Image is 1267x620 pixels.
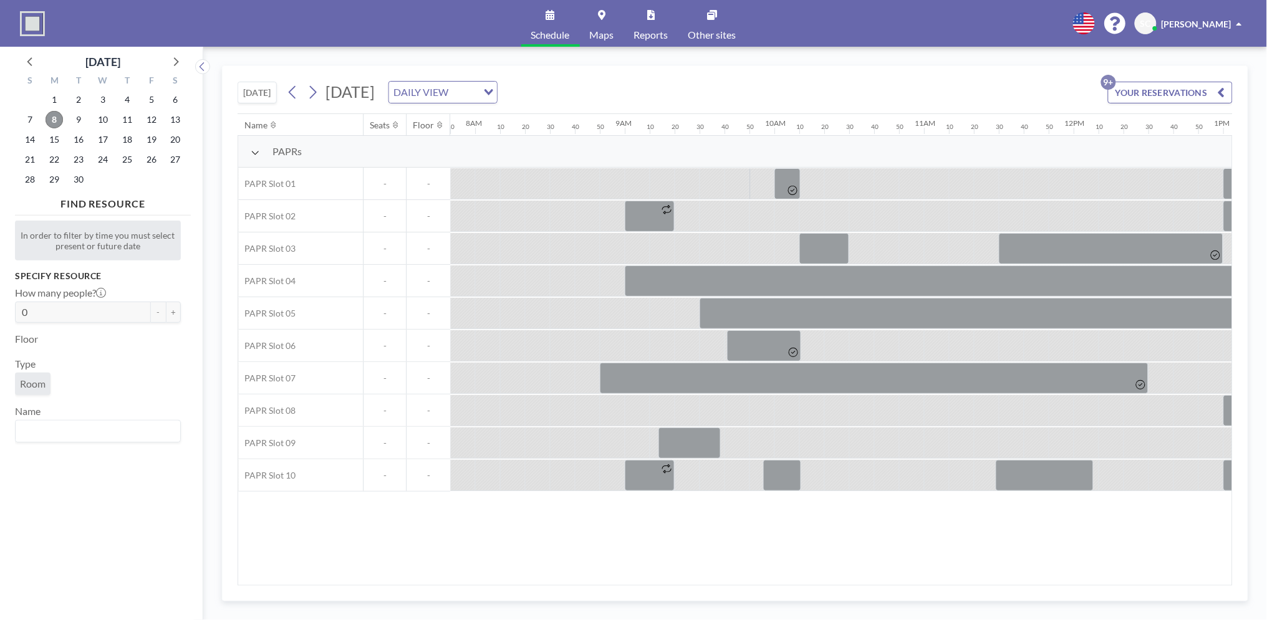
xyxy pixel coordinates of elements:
div: 8AM [466,118,482,128]
div: 10 [497,123,504,131]
span: Saturday, September 20, 2025 [167,131,185,148]
span: PAPR Slot 06 [238,340,296,351]
span: Saturday, September 13, 2025 [167,111,185,128]
div: T [67,74,91,90]
span: [DATE] [326,82,375,101]
span: Sunday, September 28, 2025 [21,171,39,188]
span: - [364,243,406,254]
span: Wednesday, September 3, 2025 [94,91,112,108]
span: Tuesday, September 16, 2025 [70,131,87,148]
span: - [407,243,450,254]
div: 12PM [1064,118,1084,128]
span: SC [1140,18,1151,29]
p: 9+ [1101,75,1116,90]
div: F [139,74,163,90]
span: Sunday, September 21, 2025 [21,151,39,168]
label: Type [15,358,36,370]
span: PAPRs [272,145,302,158]
span: Wednesday, September 24, 2025 [94,151,112,168]
div: S [163,74,188,90]
div: 50 [447,123,455,131]
label: Floor [15,333,38,345]
span: - [407,373,450,384]
span: - [364,275,406,287]
span: Tuesday, September 2, 2025 [70,91,87,108]
span: Friday, September 19, 2025 [143,131,160,148]
span: - [364,340,406,351]
div: 40 [572,123,579,131]
div: 9AM [615,118,632,128]
div: Search for option [389,82,497,103]
input: Search for option [17,423,173,439]
div: 50 [896,123,903,131]
span: Monday, September 1, 2025 [46,91,63,108]
span: Tuesday, September 23, 2025 [70,151,87,168]
div: 10 [647,123,654,131]
span: Thursday, September 18, 2025 [118,131,136,148]
div: 40 [721,123,729,131]
span: - [364,178,406,189]
span: PAPR Slot 05 [238,308,296,319]
div: 10AM [765,118,786,128]
span: PAPR Slot 03 [238,243,296,254]
span: Monday, September 29, 2025 [46,171,63,188]
span: Sunday, September 14, 2025 [21,131,39,148]
label: How many people? [15,287,106,299]
div: 20 [971,123,978,131]
span: Thursday, September 25, 2025 [118,151,136,168]
h3: Specify resource [15,270,181,282]
button: + [166,302,181,323]
button: - [151,302,166,323]
span: PAPR Slot 09 [238,437,296,449]
span: PAPR Slot 01 [238,178,296,189]
button: YOUR RESERVATIONS9+ [1108,82,1233,103]
div: Seats [370,120,390,131]
div: Search for option [16,421,180,442]
span: DAILY VIEW [392,84,451,100]
span: Reports [634,30,668,40]
span: Friday, September 5, 2025 [143,91,160,108]
div: 20 [522,123,529,131]
span: Thursday, September 4, 2025 [118,91,136,108]
div: 40 [1170,123,1178,131]
span: Friday, September 12, 2025 [143,111,160,128]
div: 20 [1120,123,1128,131]
div: 50 [1195,123,1203,131]
div: 50 [597,123,604,131]
div: Name [244,120,267,131]
span: - [407,308,450,319]
div: 11AM [915,118,935,128]
div: 20 [821,123,829,131]
span: Tuesday, September 30, 2025 [70,171,87,188]
button: [DATE] [238,82,277,103]
div: M [42,74,67,90]
div: [DATE] [85,53,120,70]
div: 30 [547,123,554,131]
div: 50 [1046,123,1053,131]
span: - [407,405,450,416]
span: - [364,211,406,222]
span: PAPR Slot 07 [238,373,296,384]
span: PAPR Slot 04 [238,275,296,287]
div: 20 [672,123,679,131]
label: Name [15,405,41,417]
span: - [407,340,450,351]
div: 10 [946,123,953,131]
span: Schedule [531,30,570,40]
span: Sunday, September 7, 2025 [21,111,39,128]
span: - [364,373,406,384]
span: - [407,275,450,287]
span: - [407,211,450,222]
div: S [18,74,42,90]
img: organization-logo [20,11,45,36]
span: Monday, September 15, 2025 [46,131,63,148]
div: 50 [746,123,754,131]
span: PAPR Slot 08 [238,405,296,416]
span: - [364,437,406,449]
span: Other sites [688,30,736,40]
div: 30 [846,123,854,131]
span: Room [20,378,46,390]
span: Monday, September 22, 2025 [46,151,63,168]
div: Floor [413,120,434,131]
span: PAPR Slot 02 [238,211,296,222]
